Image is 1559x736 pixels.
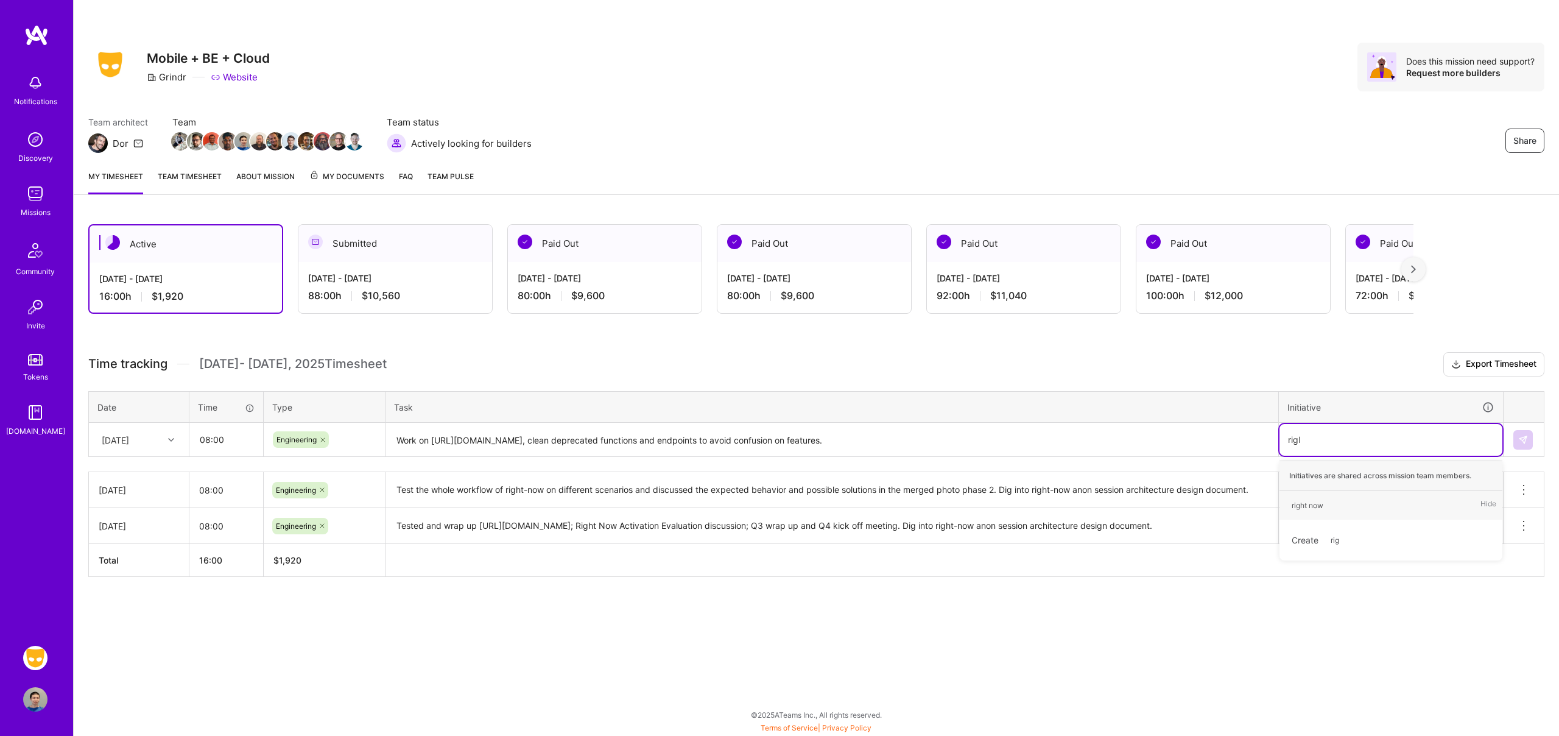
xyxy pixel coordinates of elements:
[220,131,236,152] a: Team Member Avatar
[990,289,1027,302] span: $11,040
[299,131,315,152] a: Team Member Avatar
[20,687,51,712] a: User Avatar
[273,555,301,565] span: $ 1,920
[276,522,316,531] span: Engineering
[1409,289,1442,302] span: $8,640
[21,236,50,265] img: Community
[190,423,262,456] input: HH:MM
[99,290,272,303] div: 16:00 h
[1279,461,1502,491] div: Initiatives are shared across mission team members.
[219,132,237,150] img: Team Member Avatar
[88,170,143,194] a: My timesheet
[89,391,189,423] th: Date
[399,170,413,194] a: FAQ
[1406,67,1535,79] div: Request more builders
[14,95,57,108] div: Notifications
[158,170,222,194] a: Team timesheet
[1292,499,1323,512] div: right now
[727,272,901,285] div: [DATE] - [DATE]
[113,137,128,150] div: Dor
[508,225,702,262] div: Paid Out
[727,235,742,249] img: Paid Out
[99,520,179,533] div: [DATE]
[345,132,364,150] img: Team Member Avatar
[198,401,255,414] div: Time
[411,137,532,150] span: Actively looking for builders
[1411,265,1416,274] img: right
[937,272,1111,285] div: [DATE] - [DATE]
[314,132,332,150] img: Team Member Avatar
[937,289,1111,302] div: 92:00 h
[1356,289,1530,302] div: 72:00 h
[172,131,188,152] a: Team Member Avatar
[309,170,384,194] a: My Documents
[88,133,108,153] img: Team Architect
[147,73,157,82] i: icon CompanyGray
[234,132,253,150] img: Team Member Avatar
[1443,352,1544,377] button: Export Timesheet
[236,131,252,152] a: Team Member Avatar
[571,289,605,302] span: $9,600
[761,723,818,732] a: Terms of Service
[18,152,53,165] div: Discovery
[822,723,871,732] a: Privacy Policy
[1205,289,1243,302] span: $12,000
[73,699,1559,730] div: © 2025 ATeams Inc., All rights reserved.
[189,544,264,577] th: 16:00
[1146,289,1320,302] div: 100:00 h
[362,289,400,302] span: $10,560
[1513,135,1536,147] span: Share
[1451,358,1461,371] i: icon Download
[168,437,174,443] i: icon Chevron
[717,225,911,262] div: Paid Out
[23,370,48,383] div: Tokens
[283,131,299,152] a: Team Member Avatar
[282,132,300,150] img: Team Member Avatar
[102,433,129,446] div: [DATE]
[211,71,258,83] a: Website
[308,289,482,302] div: 88:00 h
[927,225,1121,262] div: Paid Out
[518,272,692,285] div: [DATE] - [DATE]
[26,319,45,332] div: Invite
[6,425,65,437] div: [DOMAIN_NAME]
[152,290,183,303] span: $1,920
[331,131,347,152] a: Team Member Avatar
[1356,272,1530,285] div: [DATE] - [DATE]
[329,132,348,150] img: Team Member Avatar
[1518,435,1528,445] img: Submit
[90,225,282,263] div: Active
[204,131,220,152] a: Team Member Avatar
[266,132,284,150] img: Team Member Avatar
[1146,272,1320,285] div: [DATE] - [DATE]
[23,182,48,206] img: teamwork
[199,356,387,372] span: [DATE] - [DATE] , 2025 Timesheet
[428,170,474,194] a: Team Pulse
[23,687,48,712] img: User Avatar
[236,170,295,194] a: About Mission
[727,289,901,302] div: 80:00 h
[1146,235,1161,249] img: Paid Out
[518,289,692,302] div: 80:00 h
[99,484,179,497] div: [DATE]
[1356,235,1370,249] img: Paid Out
[761,723,871,732] span: |
[308,235,323,249] img: Submitted
[387,509,1277,543] textarea: Tested and wrap up [URL][DOMAIN_NAME]; Right Now Activation Evaluation discussion; Q3 wrap up and...
[781,289,814,302] span: $9,600
[315,131,331,152] a: Team Member Avatar
[937,235,951,249] img: Paid Out
[267,131,283,152] a: Team Member Avatar
[1480,497,1496,514] span: Hide
[187,132,205,150] img: Team Member Avatar
[23,295,48,319] img: Invite
[105,235,120,250] img: Active
[518,235,532,249] img: Paid Out
[172,116,362,129] span: Team
[385,391,1279,423] th: Task
[147,51,270,66] h3: Mobile + BE + Cloud
[298,225,492,262] div: Submitted
[276,486,316,495] span: Engineering
[387,116,532,129] span: Team status
[347,131,362,152] a: Team Member Avatar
